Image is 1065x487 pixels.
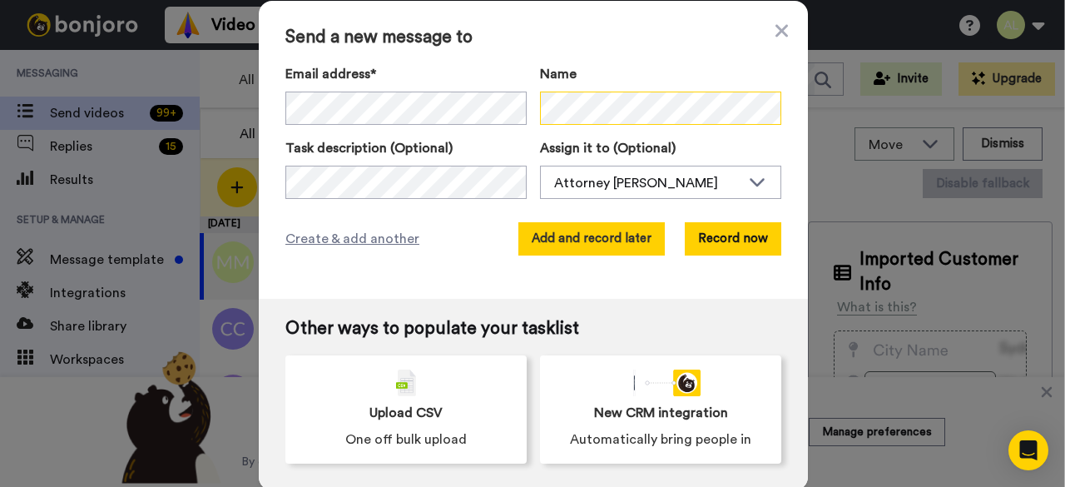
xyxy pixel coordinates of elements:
[285,27,781,47] span: Send a new message to
[1008,430,1048,470] div: Open Intercom Messenger
[540,64,577,84] span: Name
[345,430,467,450] span: One off bulk upload
[396,370,416,396] img: csv-grey.png
[685,222,781,256] button: Record now
[285,229,419,249] span: Create & add another
[285,138,527,158] label: Task description (Optional)
[570,430,751,450] span: Automatically bring people in
[518,222,665,256] button: Add and record later
[540,138,781,158] label: Assign it to (Optional)
[285,64,527,84] label: Email address*
[285,319,781,339] span: Other ways to populate your tasklist
[594,403,728,423] span: New CRM integration
[554,173,741,193] div: Attorney [PERSON_NAME]
[621,370,701,396] div: animation
[369,403,443,423] span: Upload CSV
